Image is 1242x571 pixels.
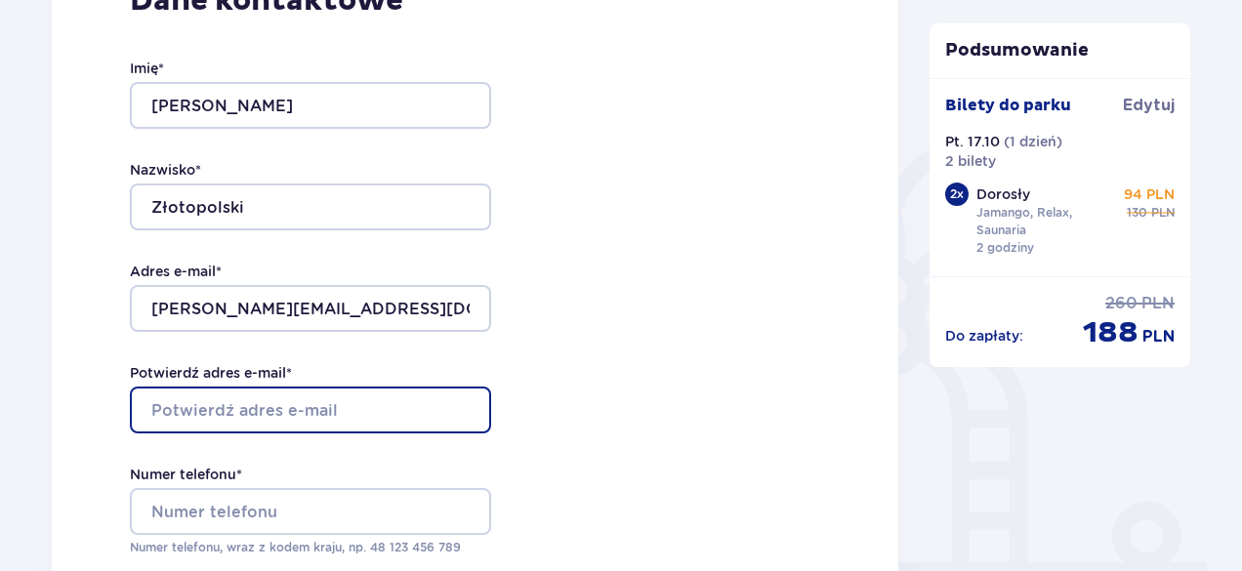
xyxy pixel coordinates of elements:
[130,387,491,433] input: Potwierdź adres e-mail
[1083,314,1138,351] span: 188
[945,151,996,171] p: 2 bilety
[130,184,491,230] input: Nazwisko
[945,95,1071,116] p: Bilety do parku
[1142,326,1175,347] span: PLN
[1127,204,1147,222] span: 130
[1124,184,1175,204] p: 94 PLN
[130,160,201,180] label: Nazwisko *
[945,132,1000,151] p: Pt. 17.10
[930,39,1191,62] p: Podsumowanie
[130,59,164,78] label: Imię *
[1141,293,1175,314] span: PLN
[945,326,1023,346] p: Do zapłaty :
[130,465,242,484] label: Numer telefonu *
[130,82,491,129] input: Imię
[130,363,292,383] label: Potwierdź adres e-mail *
[130,262,222,281] label: Adres e-mail *
[976,204,1111,239] p: Jamango, Relax, Saunaria
[976,239,1034,257] p: 2 godziny
[130,488,491,535] input: Numer telefonu
[1123,95,1175,116] span: Edytuj
[130,285,491,332] input: Adres e-mail
[976,184,1030,204] p: Dorosły
[1105,293,1138,314] span: 260
[1004,132,1062,151] p: ( 1 dzień )
[1151,204,1175,222] span: PLN
[945,183,969,206] div: 2 x
[130,539,491,556] p: Numer telefonu, wraz z kodem kraju, np. 48 ​123 ​456 ​789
